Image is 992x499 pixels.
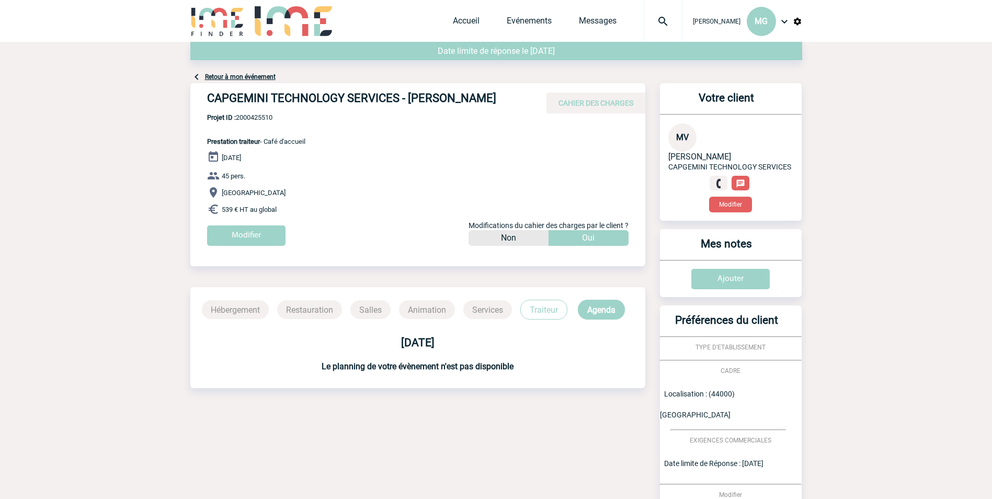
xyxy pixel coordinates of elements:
h3: Votre client [664,92,789,114]
span: CADRE [721,367,740,375]
span: 45 pers. [222,172,245,180]
a: Accueil [453,16,480,30]
span: [DATE] [222,154,241,162]
span: - Café d'accueil [207,138,305,145]
p: Traiteur [520,300,567,320]
b: Projet ID : [207,114,236,121]
p: Services [463,300,512,319]
a: Evénements [507,16,552,30]
a: Retour à mon événement [205,73,276,81]
button: Modifier [709,197,752,212]
p: Hébergement [202,300,269,319]
span: Localisation : (44000) [GEOGRAPHIC_DATA] [660,390,735,419]
h3: Le planning de votre évènement n'est pas disponible [190,361,645,371]
span: [GEOGRAPHIC_DATA] [222,189,286,197]
span: Modifications du cahier des charges par le client ? [469,221,629,230]
span: Date limite de Réponse : [DATE] [664,459,763,468]
img: chat-24-px-w.png [736,179,745,188]
span: TYPE D'ETABLISSEMENT [695,344,766,351]
span: 539 € HT au global [222,206,277,213]
h3: Préférences du client [664,314,789,336]
b: [DATE] [401,336,435,349]
span: 2000425510 [207,114,305,121]
span: MG [755,16,768,26]
span: Modifier [719,491,742,498]
p: Non [501,230,516,246]
span: EXIGENCES COMMERCIALES [690,437,771,444]
img: fixe.png [714,179,723,188]
input: Ajouter [691,269,770,289]
p: Animation [399,300,455,319]
span: MV [676,132,689,142]
p: Salles [350,300,391,319]
p: Restauration [277,300,342,319]
h4: CAPGEMINI TECHNOLOGY SERVICES - [PERSON_NAME] [207,92,521,109]
h3: Mes notes [664,237,789,260]
span: Prestation traiteur [207,138,260,145]
span: CAPGEMINI TECHNOLOGY SERVICES [668,163,791,171]
p: Agenda [578,300,625,320]
span: CAHIER DES CHARGES [558,99,633,107]
span: Date limite de réponse le [DATE] [438,46,555,56]
p: Oui [582,230,595,246]
span: [PERSON_NAME] [693,18,740,25]
img: IME-Finder [190,6,245,36]
input: Modifier [207,225,286,246]
span: [PERSON_NAME] [668,152,731,162]
a: Messages [579,16,617,30]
